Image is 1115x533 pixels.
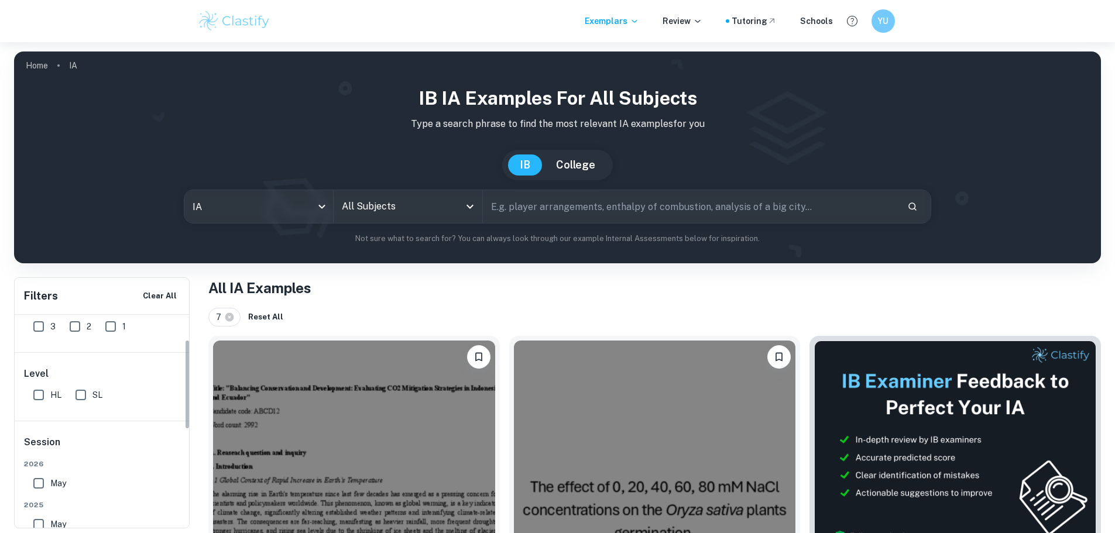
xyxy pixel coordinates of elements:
[24,459,181,469] span: 2026
[24,500,181,510] span: 2025
[483,190,898,223] input: E.g. player arrangements, enthalpy of combustion, analysis of a big city...
[544,154,607,176] button: College
[184,190,333,223] div: IA
[876,15,890,27] h6: YU
[87,320,91,333] span: 2
[462,198,478,215] button: Open
[92,388,102,401] span: SL
[732,15,777,27] a: Tutoring
[467,345,490,369] button: Bookmark
[585,15,639,27] p: Exemplars
[24,367,181,381] h6: Level
[508,154,542,176] button: IB
[50,518,66,531] span: May
[23,117,1092,131] p: Type a search phrase to find the most relevant IA examples for you
[50,477,66,490] span: May
[23,84,1092,112] h1: IB IA examples for all subjects
[23,233,1092,245] p: Not sure what to search for? You can always look through our example Internal Assessments below f...
[903,197,922,216] button: Search
[872,9,895,33] button: YU
[14,51,1101,263] img: profile cover
[26,57,48,74] a: Home
[663,15,702,27] p: Review
[24,435,181,459] h6: Session
[197,9,272,33] img: Clastify logo
[69,59,77,72] p: IA
[245,308,286,326] button: Reset All
[767,345,791,369] button: Bookmark
[208,308,241,326] div: 7
[122,320,126,333] span: 1
[216,311,227,324] span: 7
[208,277,1101,298] h1: All IA Examples
[140,287,180,305] button: Clear All
[50,388,61,401] span: HL
[842,11,862,31] button: Help and Feedback
[50,320,56,333] span: 3
[800,15,833,27] a: Schools
[24,288,58,304] h6: Filters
